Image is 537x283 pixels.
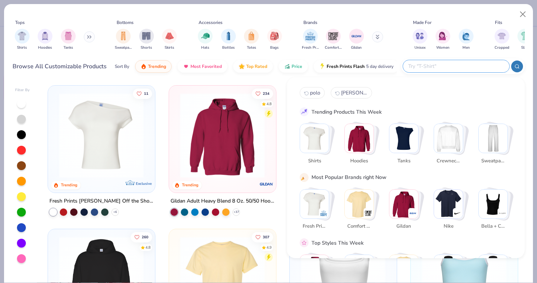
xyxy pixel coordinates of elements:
[328,31,339,42] img: Comfort Colors Image
[345,124,374,153] img: Hoodies
[344,124,378,168] button: Stack Card Button Hoodies
[246,63,267,69] span: Top Rated
[199,19,223,26] div: Accessories
[201,45,209,51] span: Hats
[17,45,27,51] span: Shirts
[270,32,278,40] img: Bags Image
[115,29,132,51] button: filter button
[139,29,154,51] button: filter button
[341,89,368,96] span: [PERSON_NAME]
[300,124,334,168] button: Stack Card Button Shirts
[389,189,423,233] button: Stack Card Button Gildan
[434,124,468,168] button: Stack Card Button Crewnecks
[366,62,393,71] span: 5 day delivery
[303,19,317,26] div: Brands
[49,196,154,206] div: Fresh Prints [PERSON_NAME] Off the Shoulder Top
[517,29,532,51] div: filter for Slim
[61,29,76,51] div: filter for Tanks
[407,62,504,70] input: Try "T-Shirt"
[247,32,255,40] img: Totes Image
[198,29,213,51] button: filter button
[481,157,505,165] span: Sweatpants
[300,189,329,218] img: Fresh Prints
[145,245,151,250] div: 4.8
[239,63,245,69] img: TopRated.gif
[436,29,450,51] div: filter for Women
[478,124,512,168] button: Stack Card Button Sweatpants
[300,124,329,153] img: Shirts
[434,189,463,218] img: Nike
[481,223,505,230] span: Bella + Canvas
[498,32,506,40] img: Cropped Image
[436,29,450,51] button: filter button
[115,63,129,70] div: Sort By
[479,124,507,153] img: Sweatpants
[162,29,177,51] button: filter button
[162,29,177,51] div: filter for Skirts
[436,223,460,230] span: Nike
[266,101,272,107] div: 4.8
[495,45,509,51] span: Cropped
[222,45,235,51] span: Bottles
[521,32,529,40] img: Slim Image
[439,32,447,40] img: Women Image
[268,93,360,178] img: a164e800-7022-4571-a324-30c76f641635
[517,29,532,51] button: filter button
[13,62,107,71] div: Browse All Customizable Products
[327,63,365,69] span: Fresh Prints Flash
[305,31,316,42] img: Fresh Prints Image
[459,29,474,51] div: filter for Men
[133,88,152,99] button: Like
[136,181,152,186] span: Exclusive
[301,174,307,180] img: party_popper.gif
[267,29,282,51] div: filter for Bags
[331,87,372,99] button: hanes1
[141,45,152,51] span: Shorts
[263,92,269,95] span: 234
[409,209,417,217] img: Gildan
[259,176,273,191] img: Gildan logo
[389,124,418,153] img: Tanks
[165,45,174,51] span: Skirts
[495,19,502,26] div: Fits
[301,108,307,115] img: trend_line.gif
[252,232,273,242] button: Like
[15,29,30,51] div: filter for Shirts
[221,29,236,51] div: filter for Bottles
[190,63,222,69] span: Most Favorited
[302,157,326,165] span: Shirts
[135,60,172,73] button: Trending
[302,223,326,230] span: Fresh Prints
[115,45,132,51] span: Sweatpants
[325,29,342,51] div: filter for Comfort Colors
[413,29,427,51] button: filter button
[436,157,460,165] span: Crewnecks
[495,29,509,51] div: filter for Cropped
[345,189,374,218] img: Comfort Colors
[351,31,362,42] img: Gildan Image
[38,29,52,51] div: filter for Hoodies
[119,32,127,40] img: Sweatpants Image
[436,45,450,51] span: Women
[478,189,512,233] button: Stack Card Button Bella + Canvas
[351,45,362,51] span: Gildan
[41,32,49,40] img: Hoodies Image
[113,210,117,214] span: + 6
[349,29,364,51] div: filter for Gildan
[244,29,259,51] button: filter button
[55,93,147,178] img: a1c94bf0-cbc2-4c5c-96ec-cab3b8502a7f
[142,235,148,239] span: 260
[347,223,371,230] span: Comfort Colors
[462,32,470,40] img: Men Image
[267,29,282,51] button: filter button
[320,209,327,217] img: Fresh Prints
[302,29,319,51] div: filter for Fresh Prints
[131,232,152,242] button: Like
[263,235,269,239] span: 307
[300,87,325,99] button: polo0
[325,29,342,51] button: filter button
[389,124,423,168] button: Stack Card Button Tanks
[292,63,302,69] span: Price
[434,124,463,153] img: Crewnecks
[416,32,424,40] img: Unisex Image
